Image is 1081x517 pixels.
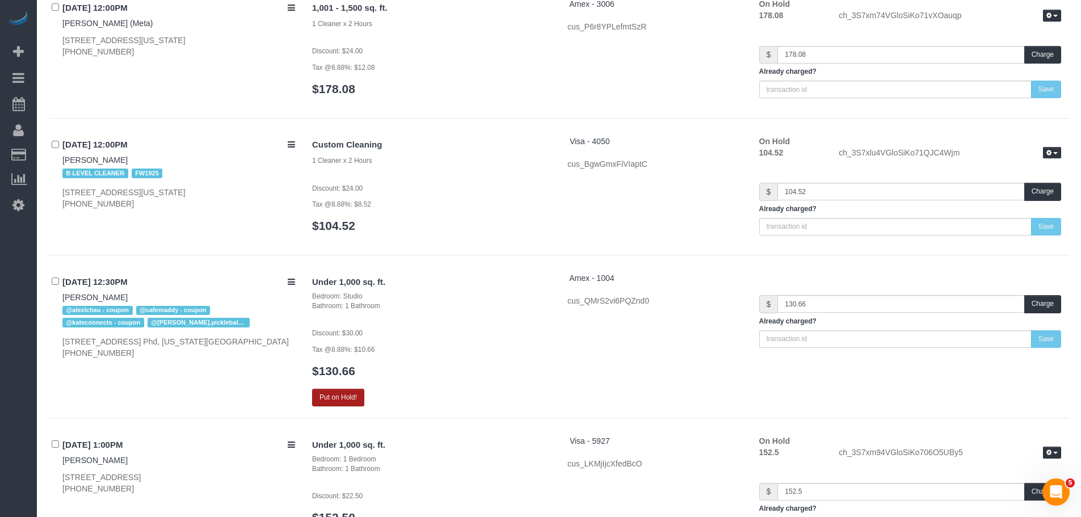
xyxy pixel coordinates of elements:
div: Bedroom: 1 Bedroom [312,455,550,464]
div: cus_BgwGmxFiVIaptC [567,158,742,170]
strong: 178.08 [759,11,784,20]
small: Tax @8.88%: $12.08 [312,64,375,72]
div: Bathroom: 1 Bathroom [312,464,550,474]
div: cus_P6r8YPLefmtSzR [567,21,742,32]
h5: Already charged? [759,205,1062,213]
button: Charge [1024,483,1061,501]
h4: [DATE] 12:30PM [62,278,295,287]
div: Tags [62,166,295,180]
span: @kateconnects - coupon [62,318,144,327]
input: transaction id [759,330,1032,348]
h5: Already charged? [759,505,1062,512]
span: $ [759,295,778,313]
div: ch_3S7xm94VGloSiKo706O5UBy5 [830,447,1070,460]
h4: Under 1,000 sq. ft. [312,440,550,450]
button: Charge [1024,183,1061,200]
span: @cafemaddy - coupon [136,306,211,315]
div: [STREET_ADDRESS] [62,472,295,494]
h5: Already charged? [759,318,1062,325]
strong: On Hold [759,137,790,146]
input: transaction id [759,218,1032,236]
div: [STREET_ADDRESS][US_STATE] [62,187,295,209]
span: $ [759,183,778,200]
div: Tags [62,303,295,330]
span: @[PERSON_NAME].pickleball - coupon [148,318,250,327]
a: $104.52 [312,219,355,232]
button: Charge [1024,46,1061,64]
span: 5 [1066,478,1075,487]
a: [PERSON_NAME] [62,456,128,465]
hm-ph: [PHONE_NUMBER] [62,348,134,358]
div: cus_QMrS2vi6PQZnd0 [567,295,742,306]
div: [STREET_ADDRESS][US_STATE] [62,35,295,57]
div: Bedroom: Studio [312,292,550,301]
small: Discount: $30.00 [312,329,363,337]
a: $130.66 [312,364,355,377]
h4: 1,001 - 1,500 sq. ft. [312,3,550,13]
small: Tax @8.88%: $8.52 [312,200,371,208]
a: $178.08 [312,82,355,95]
a: [PERSON_NAME] [62,293,128,302]
a: [PERSON_NAME] (Meta) [62,19,153,28]
hm-ph: [PHONE_NUMBER] [62,199,134,208]
h4: [DATE] 12:00PM [62,140,295,150]
hm-ph: [PHONE_NUMBER] [62,47,134,56]
button: Put on Hold! [312,389,364,406]
span: @alexlchau - coupon [62,306,133,315]
small: Discount: $24.00 [312,47,363,55]
div: ch_3S7xm74VGloSiKo71vXOauqp [830,10,1070,23]
small: Discount: $24.00 [312,184,363,192]
small: 1 Cleaner x 2 Hours [312,157,372,165]
small: Tax @8.88%: $10.66 [312,346,375,354]
div: cus_LKMjIjcXfedBcO [567,458,742,469]
div: ch_3S7xlu4VGloSiKo71QJC4Wjm [830,147,1070,161]
h4: Custom Cleaning [312,140,550,150]
h4: Under 1,000 sq. ft. [312,278,550,287]
small: Discount: $22.50 [312,492,363,500]
iframe: Intercom live chat [1042,478,1070,506]
strong: 104.52 [759,148,784,157]
button: Charge [1024,295,1061,313]
span: B LEVEL CLEANER [62,169,128,178]
strong: 152.5 [759,448,779,457]
h4: [DATE] 1:00PM [62,440,295,450]
span: $ [759,483,778,501]
a: Visa - 4050 [570,137,610,146]
h5: Already charged? [759,68,1062,75]
div: [STREET_ADDRESS] Phd, [US_STATE][GEOGRAPHIC_DATA] [62,336,295,359]
input: transaction id [759,81,1032,98]
h4: [DATE] 12:00PM [62,3,295,13]
strong: On Hold [759,436,790,445]
img: Automaid Logo [7,11,30,27]
a: [PERSON_NAME] [62,155,128,165]
div: Bathroom: 1 Bathroom [312,301,550,311]
small: 1 Cleaner x 2 Hours [312,20,372,28]
a: Amex - 1004 [569,274,614,283]
span: $ [759,46,778,64]
hm-ph: [PHONE_NUMBER] [62,484,134,493]
span: FW1925 [132,169,163,178]
a: Visa - 5927 [570,436,610,445]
